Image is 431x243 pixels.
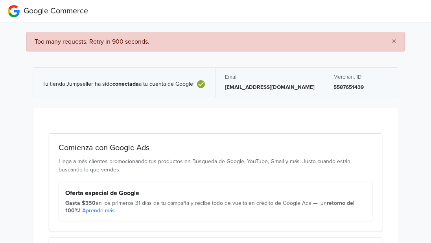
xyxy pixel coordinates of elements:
[82,200,96,206] strong: $350
[225,83,315,91] p: [EMAIL_ADDRESS][DOMAIN_NAME]
[59,157,372,174] p: Llega a más clientes promocionando tus productos en Búsqueda de Google, YouTube, Gmail y más. Jus...
[65,189,139,197] strong: Oferta especial de Google
[59,143,372,153] h2: Comienza con Google Ads
[65,200,80,206] strong: Gasta
[225,74,315,80] h5: Email
[65,199,366,215] div: en los primeros 31 días de tu campaña y recibe todo de vuelta en crédito de Google Ads — ¡un
[384,32,404,51] button: Close
[42,81,193,88] span: Tu tienda Jumpseller ha sido a tu cuenta de Google
[82,207,115,214] a: Aprende más
[24,6,88,16] span: Google Commerce
[35,38,149,46] span: Too many requests. Retry in 900 seconds.
[333,83,389,91] p: 5587651439
[112,81,139,87] b: conectada
[392,36,396,47] span: ×
[333,74,389,80] h5: Merchant ID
